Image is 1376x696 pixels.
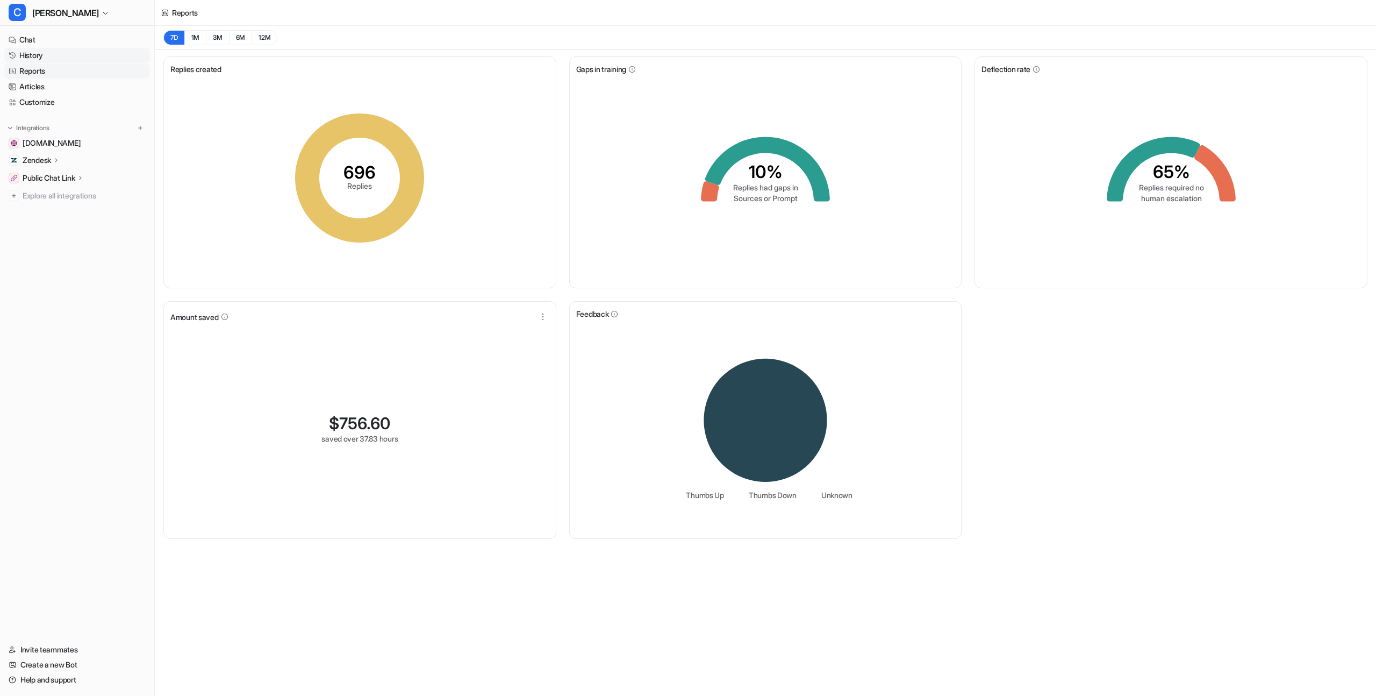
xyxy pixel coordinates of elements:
li: Thumbs Up [678,489,723,501]
span: Feedback [576,308,609,319]
span: 756.60 [339,414,390,433]
tspan: Replies required no [1138,183,1203,192]
span: Explore all integrations [23,187,146,204]
a: Chat [4,32,150,47]
div: Reports [172,7,198,18]
p: Integrations [16,124,49,132]
img: expand menu [6,124,14,132]
tspan: Replies had gaps in [733,183,798,192]
button: 6M [229,30,252,45]
tspan: 10% [748,161,782,182]
li: Unknown [814,489,852,501]
img: gcore.com [11,140,17,146]
span: [PERSON_NAME] [32,5,99,20]
a: Articles [4,79,150,94]
img: explore all integrations [9,190,19,201]
span: [DOMAIN_NAME] [23,138,81,148]
p: Zendesk [23,155,51,166]
a: Help and support [4,672,150,687]
a: Create a new Bot [4,657,150,672]
tspan: Replies [347,181,372,190]
tspan: human escalation [1141,194,1201,203]
li: Thumbs Down [741,489,797,501]
tspan: Sources or Prompt [733,194,797,203]
span: Gaps in training [576,63,627,75]
button: 7D [163,30,184,45]
p: Public Chat Link [23,173,75,183]
span: C [9,4,26,21]
button: Integrations [4,123,53,133]
img: Zendesk [11,157,17,164]
tspan: 696 [343,162,376,183]
a: Customize [4,95,150,110]
a: gcore.com[DOMAIN_NAME] [4,136,150,151]
a: Explore all integrations [4,188,150,203]
img: menu_add.svg [137,124,144,132]
button: 12M [252,30,277,45]
button: 1M [184,30,206,45]
a: Reports [4,63,150,79]
div: $ [329,414,390,433]
a: History [4,48,150,63]
span: Replies created [170,63,221,75]
a: Invite teammates [4,642,150,657]
div: saved over 37.83 hours [321,433,398,444]
img: Public Chat Link [11,175,17,181]
button: 3M [206,30,229,45]
tspan: 65% [1152,161,1189,182]
span: Amount saved [170,311,219,323]
span: Deflection rate [981,63,1030,75]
